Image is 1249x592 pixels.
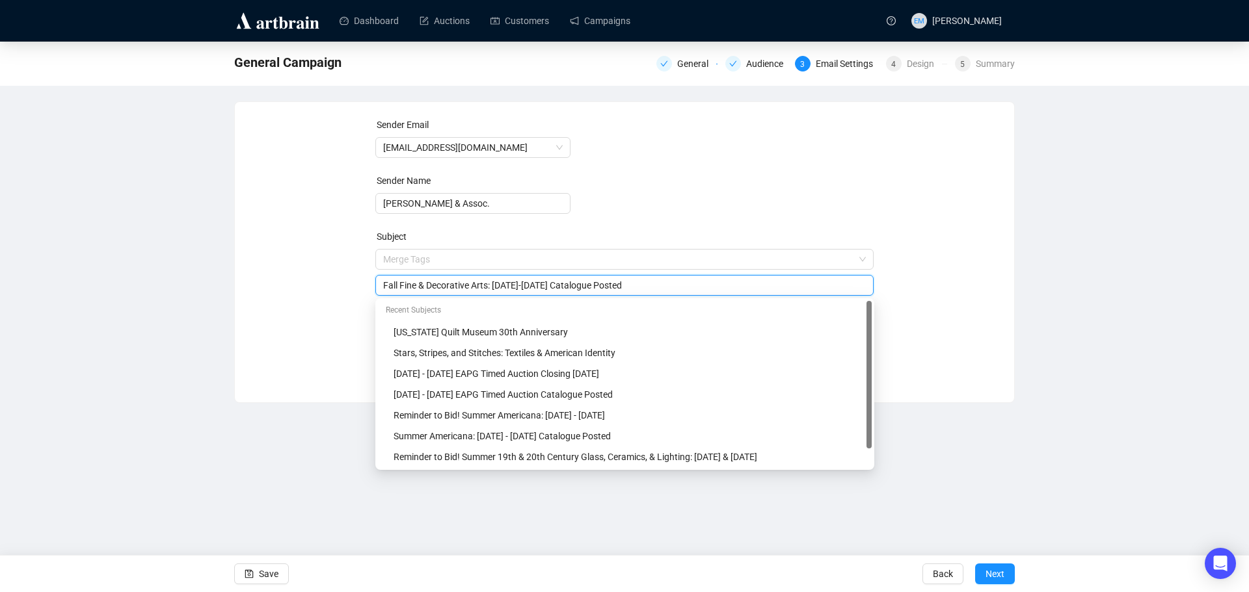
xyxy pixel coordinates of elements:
div: Stars, Stripes, and Stitches: Textiles & American Identity [394,346,864,360]
button: Next [975,563,1015,584]
div: Open Intercom Messenger [1205,548,1236,579]
div: Recent Subjects [378,301,872,322]
a: Campaigns [570,4,630,38]
div: Audience [746,56,791,71]
div: General [677,56,716,71]
span: info@jeffreysevans.com [383,138,563,157]
span: question-circle [887,16,896,25]
div: Summer Americana: [DATE] - [DATE] Catalogue Posted [394,429,864,443]
div: Design [907,56,942,71]
div: Reminder to Bid! Summer Americana: August 27 - 29, 2025 [378,405,872,426]
span: 4 [891,60,896,69]
span: Back [933,556,953,592]
span: General Campaign [234,52,342,73]
label: Sender Email [377,120,429,130]
div: 4Design [886,56,947,71]
div: General [656,56,718,71]
div: Summer Americana: August 27 - 29, 2025 Catalogue Posted [378,426,872,446]
div: Email Settings [816,56,881,71]
div: Reminder to Bid! Summer Americana: [DATE] - [DATE] [394,408,864,422]
span: EM [914,15,924,27]
label: Sender Name [377,175,431,186]
span: [PERSON_NAME] [932,16,1002,26]
span: Next [986,556,1004,592]
div: Subject [377,229,876,244]
button: Save [234,563,289,584]
div: 3Email Settings [795,56,878,71]
div: [DATE] - [DATE] EAPG Timed Auction Catalogue Posted [394,387,864,402]
div: Audience [725,56,786,71]
div: [DATE] - [DATE] EAPG Timed Auction Closing [DATE] [394,367,864,381]
div: September 19 - 29, 2025 EAPG Timed Auction Closing Monday [378,363,872,384]
div: Reminder to Bid! Summer 19th & 20th Century Glass, Ceramics, & Lighting: [DATE] & [DATE] [394,450,864,464]
button: Back [922,563,963,584]
div: 5Summary [955,56,1015,71]
div: Virginia Quilt Museum 30th Anniversary [378,322,872,342]
a: Auctions [420,4,470,38]
div: [US_STATE] Quilt Museum 30th Anniversary [394,325,864,339]
div: Stars, Stripes, and Stitches: Textiles & American Identity [378,342,872,363]
span: 3 [800,60,805,69]
img: logo [234,10,321,31]
a: Customers [490,4,549,38]
div: Reminder to Bid! Summer 19th & 20th Century Glass, Ceramics, & Lighting: July 24 & 25, 2025 [378,446,872,467]
a: Dashboard [340,4,399,38]
span: check [729,60,737,68]
div: September 19 - 29, 2025 EAPG Timed Auction Catalogue Posted [378,384,872,405]
span: save [245,569,254,578]
span: Save [259,556,278,592]
span: 5 [960,60,965,69]
span: check [660,60,668,68]
div: Summary [976,56,1015,71]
